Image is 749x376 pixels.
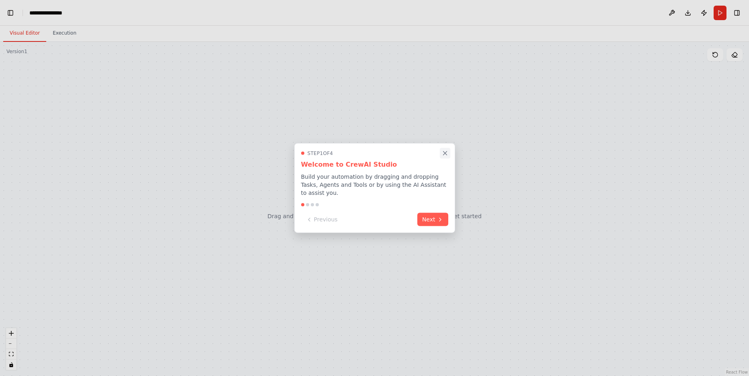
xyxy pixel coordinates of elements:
p: Build your automation by dragging and dropping Tasks, Agents and Tools or by using the AI Assista... [301,173,448,197]
button: Previous [301,213,343,226]
span: Step 1 of 4 [308,150,333,157]
h3: Welcome to CrewAI Studio [301,160,448,169]
button: Next [417,213,448,226]
button: Close walkthrough [439,148,450,158]
button: Hide left sidebar [5,7,16,19]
